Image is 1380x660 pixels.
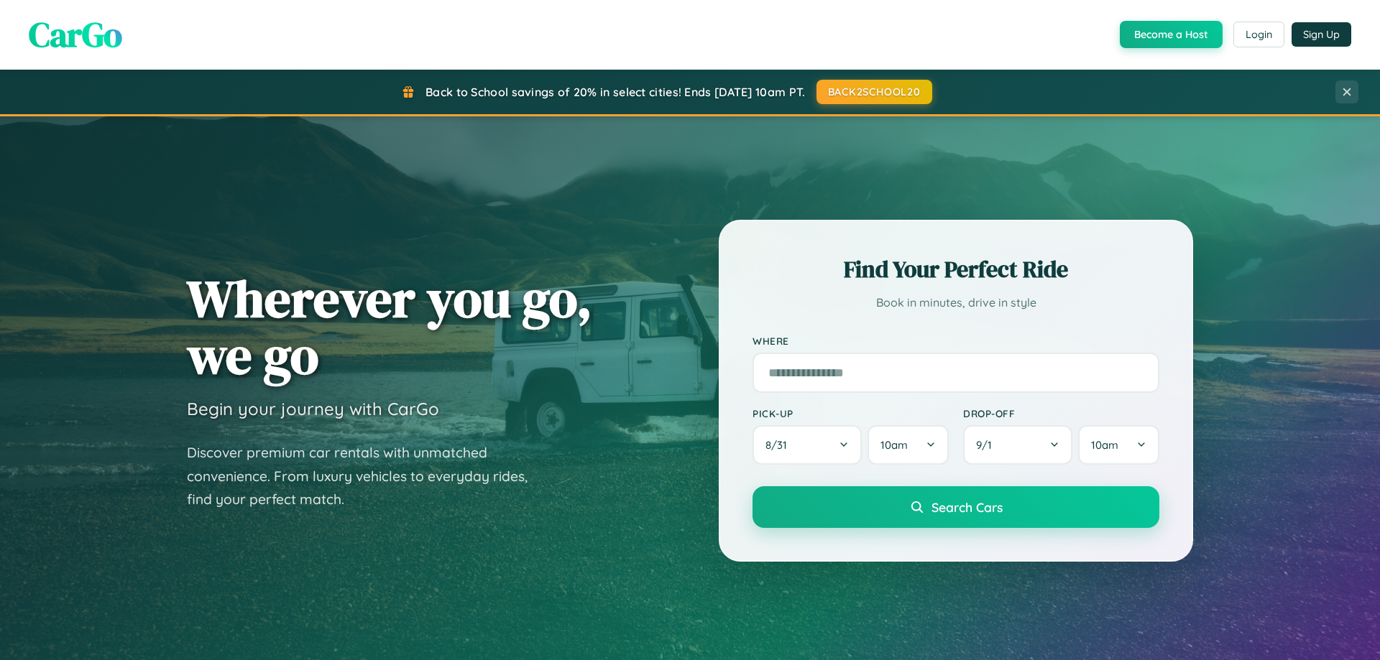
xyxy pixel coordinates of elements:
button: 10am [1078,425,1159,465]
button: Sign Up [1292,22,1351,47]
h2: Find Your Perfect Ride [753,254,1159,285]
span: 8 / 31 [765,438,794,452]
button: Search Cars [753,486,1159,528]
span: 10am [1091,438,1118,452]
button: BACK2SCHOOL20 [816,80,932,104]
h1: Wherever you go, we go [187,270,592,384]
h3: Begin your journey with CarGo [187,398,439,419]
span: 9 / 1 [976,438,999,452]
label: Where [753,335,1159,347]
button: Become a Host [1120,21,1223,48]
button: 8/31 [753,425,862,465]
label: Pick-up [753,407,949,419]
span: 10am [880,438,908,452]
span: CarGo [29,11,122,58]
label: Drop-off [963,407,1159,419]
span: Back to School savings of 20% in select cities! Ends [DATE] 10am PT. [425,85,805,99]
button: 9/1 [963,425,1072,465]
button: Login [1233,22,1284,47]
button: 10am [868,425,949,465]
p: Discover premium car rentals with unmatched convenience. From luxury vehicles to everyday rides, ... [187,441,546,511]
p: Book in minutes, drive in style [753,292,1159,313]
span: Search Cars [931,499,1003,515]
